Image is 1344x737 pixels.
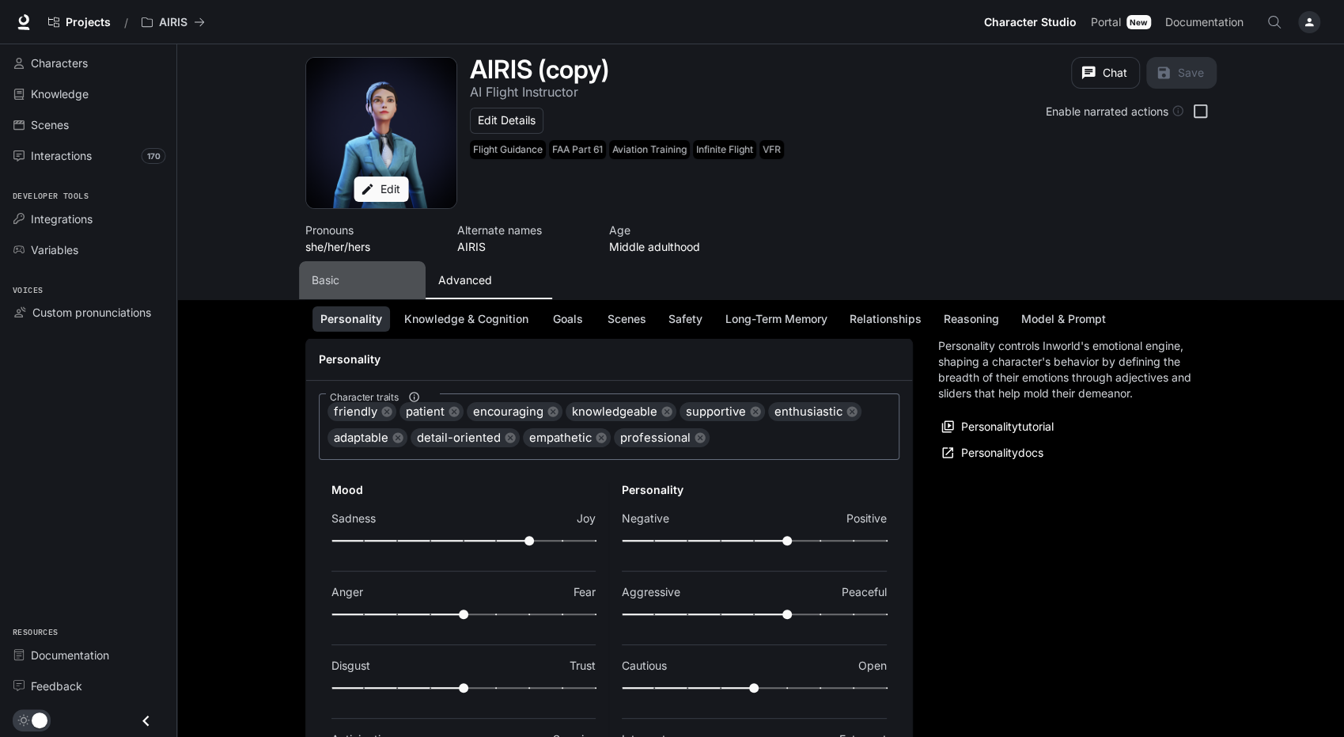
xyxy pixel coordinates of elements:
[312,306,390,332] button: Personality
[609,238,742,255] p: Middle adulthood
[661,306,711,332] button: Safety
[938,440,1047,466] a: Personalitydocs
[31,116,69,133] span: Scenes
[680,403,752,421] span: supportive
[305,238,438,255] p: she/her/hers
[399,403,451,421] span: patient
[6,80,170,108] a: Knowledge
[574,584,596,600] p: Fear
[1259,6,1290,38] button: Open Command Menu
[305,222,438,238] p: Pronouns
[566,402,676,421] div: knowledgeable
[399,402,464,421] div: patient
[763,143,781,156] p: VFR
[612,143,687,156] p: Aviation Training
[609,222,742,238] p: Age
[566,403,664,421] span: knowledgeable
[1091,13,1121,32] span: Portal
[331,584,363,600] p: Anger
[842,584,887,600] p: Peaceful
[978,6,1083,38] a: Character Studio
[693,140,759,159] span: Infinite Flight
[31,678,82,694] span: Feedback
[142,148,166,164] span: 170
[6,142,170,169] a: Interactions
[31,211,93,227] span: Integrations
[306,58,456,208] div: Avatar image
[327,428,407,447] div: adaptable
[32,304,151,321] span: Custom pronunciations
[411,428,520,447] div: detail-oriented
[354,177,408,203] button: Edit
[457,222,590,238] p: Alternate names
[31,85,89,102] span: Knowledge
[842,306,929,332] button: Relationships
[552,143,603,156] p: FAA Part 61
[31,55,88,71] span: Characters
[411,429,507,447] span: detail-oriented
[1159,6,1255,38] a: Documentation
[614,429,697,447] span: professional
[622,658,667,674] p: Cautious
[31,241,78,258] span: Variables
[32,711,47,728] span: Dark mode toggle
[306,58,456,208] button: Open character avatar dialog
[600,306,654,332] button: Scenes
[570,658,596,674] p: Trust
[470,140,549,159] span: Flight Guidance
[523,428,611,447] div: empathetic
[1046,103,1184,120] div: Enable narrated actions
[938,338,1191,401] p: Personality controls Inworld's emotional engine, shaping a character's behavior by defining the b...
[6,205,170,233] a: Integrations
[330,390,399,404] span: Character traits
[470,108,543,134] button: Edit Details
[331,511,376,526] p: Sadness
[327,402,396,421] div: friendly
[6,49,170,77] a: Characters
[41,6,118,38] a: Go to projects
[1165,13,1244,32] span: Documentation
[438,272,492,288] p: Advanced
[312,272,339,288] p: Basic
[609,222,742,255] button: Open character details dialog
[1126,15,1151,29] div: New
[66,16,111,29] span: Projects
[622,482,887,498] h6: Personality
[938,414,1058,440] button: Personalitytutorial
[470,140,787,165] button: Open character details dialog
[846,511,887,526] p: Positive
[759,140,787,159] span: VFR
[543,306,593,332] button: Goals
[470,54,609,85] h1: AIRIS (copy)
[473,143,543,156] p: Flight Guidance
[467,402,562,421] div: encouraging
[470,84,578,100] p: AI Flight Instructor
[134,6,212,38] button: All workspaces
[614,428,710,447] div: professional
[118,14,134,31] div: /
[128,705,164,737] button: Close drawer
[467,403,550,421] span: encouraging
[609,140,693,159] span: Aviation Training
[159,16,187,29] p: AIRIS
[858,658,887,674] p: Open
[470,82,578,101] button: Open character details dialog
[523,429,598,447] span: empathetic
[470,57,609,82] button: Open character details dialog
[403,386,425,408] button: Character traits
[768,403,849,421] span: enthusiastic
[1013,306,1114,332] button: Model & Prompt
[622,584,680,600] p: Aggressive
[396,306,536,332] button: Knowledge & Cognition
[680,402,765,421] div: supportive
[6,641,170,669] a: Documentation
[1071,57,1140,89] button: Chat
[6,298,170,326] a: Custom pronunciations
[331,658,370,674] p: Disgust
[696,143,753,156] p: Infinite Flight
[327,403,384,421] span: friendly
[6,236,170,264] a: Variables
[457,238,590,255] p: AIRIS
[936,306,1007,332] button: Reasoning
[549,140,609,159] span: FAA Part 61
